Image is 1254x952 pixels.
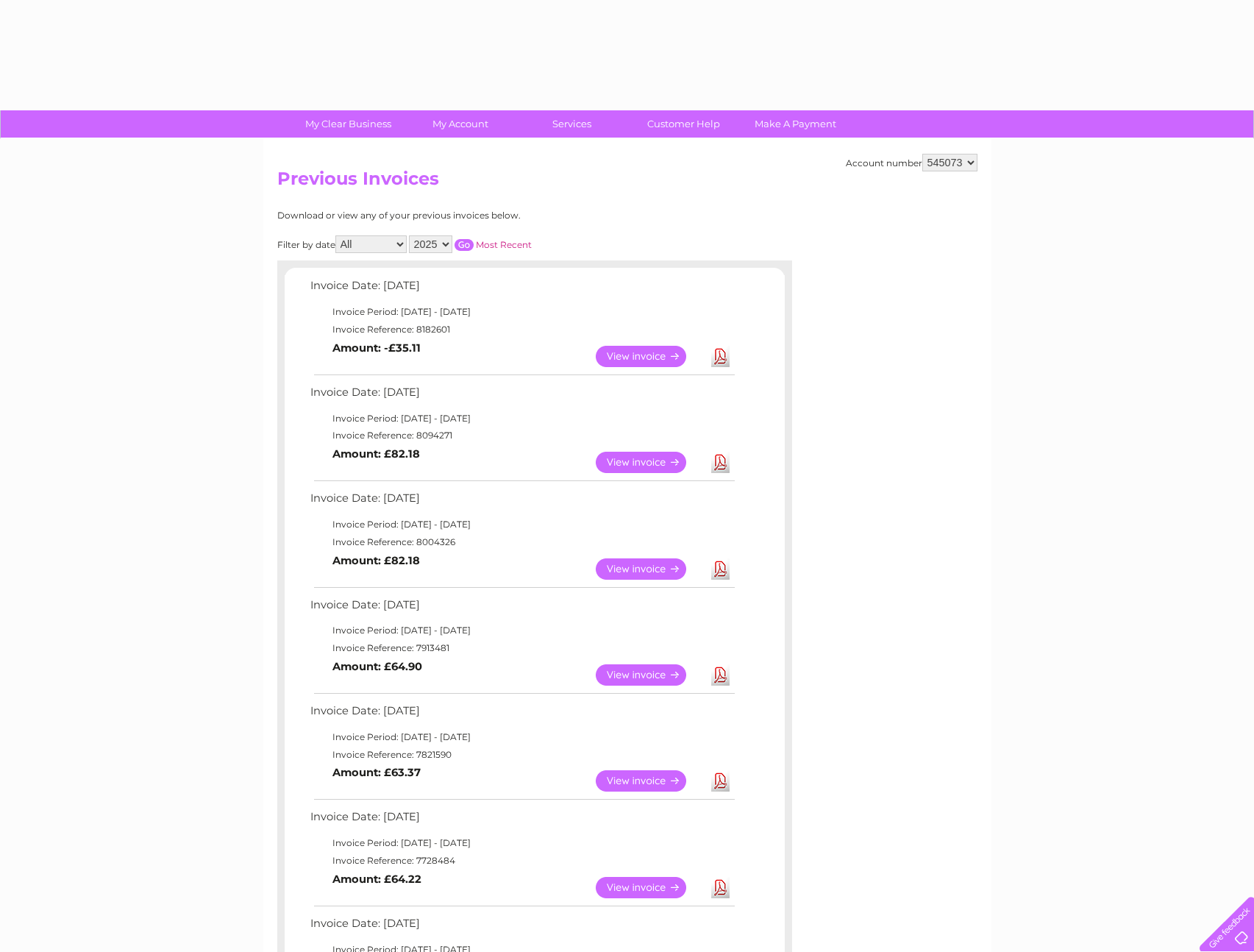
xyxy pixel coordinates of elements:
[307,427,737,444] td: Invoice Reference: 8094271
[711,346,730,367] a: Download
[332,873,421,886] b: Amount: £64.22
[307,303,737,321] td: Invoice Period: [DATE] - [DATE]
[307,914,737,941] td: Invoice Date: [DATE]
[307,834,737,852] td: Invoice Period: [DATE] - [DATE]
[711,664,730,686] a: Download
[596,664,704,686] a: View
[596,452,704,473] a: View
[332,341,421,355] b: Amount: -£35.11
[332,447,420,461] b: Amount: £82.18
[332,660,422,673] b: Amount: £64.90
[307,807,737,834] td: Invoice Date: [DATE]
[332,554,420,567] b: Amount: £82.18
[307,516,737,533] td: Invoice Period: [DATE] - [DATE]
[307,701,737,728] td: Invoice Date: [DATE]
[277,210,663,221] div: Download or view any of your previous invoices below.
[711,770,730,792] a: Download
[511,110,633,138] a: Services
[596,346,704,367] a: View
[332,766,421,779] b: Amount: £63.37
[307,383,737,410] td: Invoice Date: [DATE]
[307,746,737,764] td: Invoice Reference: 7821590
[307,410,737,427] td: Invoice Period: [DATE] - [DATE]
[307,595,737,622] td: Invoice Date: [DATE]
[711,877,730,898] a: Download
[307,852,737,870] td: Invoice Reference: 7728484
[307,533,737,551] td: Invoice Reference: 8004326
[711,452,730,473] a: Download
[623,110,744,138] a: Customer Help
[596,877,704,898] a: View
[307,639,737,657] td: Invoice Reference: 7913481
[476,239,532,250] a: Most Recent
[399,110,521,138] a: My Account
[307,321,737,338] td: Invoice Reference: 8182601
[596,770,704,792] a: View
[307,622,737,639] td: Invoice Period: [DATE] - [DATE]
[307,489,737,516] td: Invoice Date: [DATE]
[307,276,737,303] td: Invoice Date: [DATE]
[277,168,977,196] h2: Previous Invoices
[596,558,704,580] a: View
[288,110,409,138] a: My Clear Business
[846,154,977,171] div: Account number
[277,235,663,253] div: Filter by date
[307,728,737,746] td: Invoice Period: [DATE] - [DATE]
[735,110,856,138] a: Make A Payment
[711,558,730,580] a: Download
